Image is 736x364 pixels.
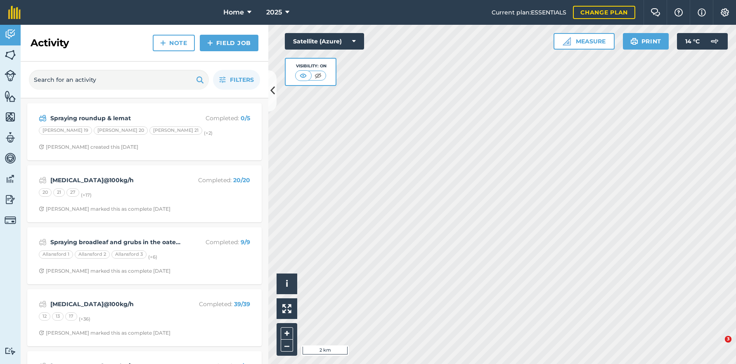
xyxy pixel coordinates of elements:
[277,274,297,294] button: i
[196,75,204,85] img: svg+xml;base64,PHN2ZyB4bWxucz0iaHR0cDovL3d3dy53My5vcmcvMjAwMC9zdmciIHdpZHRoPSIxOSIgaGVpZ2h0PSIyNC...
[230,75,254,84] span: Filters
[5,193,16,206] img: svg+xml;base64,PD94bWwgdmVyc2lvbj0iMS4wIiBlbmNvZGluZz0idXRmLTgiPz4KPCEtLSBHZW5lcmF0b3I6IEFkb2JlIE...
[5,49,16,61] img: svg+xml;base64,PHN2ZyB4bWxucz0iaHR0cDovL3d3dy53My5vcmcvMjAwMC9zdmciIHdpZHRoPSI1NiIgaGVpZ2h0PSI2MC...
[651,8,660,17] img: Two speech bubbles overlapping with the left bubble in the forefront
[313,71,323,80] img: svg+xml;base64,PHN2ZyB4bWxucz0iaHR0cDovL3d3dy53My5vcmcvMjAwMC9zdmciIHdpZHRoPSI1MCIgaGVpZ2h0PSI0MC...
[623,33,669,50] button: Print
[5,28,16,40] img: svg+xml;base64,PD94bWwgdmVyc2lvbj0iMS4wIiBlbmNvZGluZz0idXRmLTgiPz4KPCEtLSBHZW5lcmF0b3I6IEFkb2JlIE...
[282,304,291,313] img: Four arrows, one pointing top left, one top right, one bottom right and the last bottom left
[563,37,571,45] img: Ruler icon
[241,114,250,122] strong: 0 / 5
[674,8,684,17] img: A question mark icon
[295,63,327,69] div: Visibility: On
[286,278,288,289] span: i
[698,7,706,17] img: svg+xml;base64,PHN2ZyB4bWxucz0iaHR0cDovL3d3dy53My5vcmcvMjAwMC9zdmciIHdpZHRoPSIxNyIgaGVpZ2h0PSIxNy...
[39,144,44,150] img: Clock with arrow pointing clockwise
[148,254,157,260] small: (+ 6 )
[39,268,170,274] div: [PERSON_NAME] marked this as complete [DATE]
[39,312,50,321] div: 12
[281,340,293,352] button: –
[79,316,90,322] small: (+ 36 )
[111,250,147,259] div: Allansford 3
[185,114,250,123] p: Completed :
[39,206,44,212] img: Clock with arrow pointing clockwise
[5,152,16,164] img: svg+xml;base64,PD94bWwgdmVyc2lvbj0iMS4wIiBlbmNvZGluZz0idXRmLTgiPz4KPCEtLSBHZW5lcmF0b3I6IEFkb2JlIE...
[492,8,566,17] span: Current plan : ESSENTIALS
[75,250,110,259] div: Allansford 2
[94,126,148,135] div: [PERSON_NAME] 20
[32,294,257,341] a: [MEDICAL_DATA]@100kg/hCompleted: 39/39121317(+36)Clock with arrow pointing clockwise[PERSON_NAME]...
[720,8,730,17] img: A cog icon
[223,7,244,17] span: Home
[8,6,21,19] img: fieldmargin Logo
[281,327,293,340] button: +
[39,126,92,135] div: [PERSON_NAME] 19
[39,144,138,150] div: [PERSON_NAME] created this [DATE]
[39,206,170,212] div: [PERSON_NAME] marked this as complete [DATE]
[65,312,77,321] div: 17
[29,70,209,90] input: Search for an activity
[708,336,728,356] iframe: Intercom live chat
[5,90,16,102] img: svg+xml;base64,PHN2ZyB4bWxucz0iaHR0cDovL3d3dy53My5vcmcvMjAwMC9zdmciIHdpZHRoPSI1NiIgaGVpZ2h0PSI2MC...
[32,232,257,279] a: Spraying broadleaf and grubs in the oaten vetchCompleted: 9/9Allansford 1Allansford 2Allansford 3...
[234,300,250,308] strong: 39 / 39
[5,131,16,144] img: svg+xml;base64,PD94bWwgdmVyc2lvbj0iMS4wIiBlbmNvZGluZz0idXRmLTgiPz4KPCEtLSBHZW5lcmF0b3I6IEFkb2JlIE...
[298,71,308,80] img: svg+xml;base64,PHN2ZyB4bWxucz0iaHR0cDovL3d3dy53My5vcmcvMjAwMC9zdmciIHdpZHRoPSI1MCIgaGVpZ2h0PSI0MC...
[204,130,213,136] small: (+ 2 )
[706,33,723,50] img: svg+xml;base64,PD94bWwgdmVyc2lvbj0iMS4wIiBlbmNvZGluZz0idXRmLTgiPz4KPCEtLSBHZW5lcmF0b3I6IEFkb2JlIE...
[5,111,16,123] img: svg+xml;base64,PHN2ZyB4bWxucz0iaHR0cDovL3d3dy53My5vcmcvMjAwMC9zdmciIHdpZHRoPSI1NiIgaGVpZ2h0PSI2MC...
[185,238,250,247] p: Completed :
[160,38,166,48] img: svg+xml;base64,PHN2ZyB4bWxucz0iaHR0cDovL3d3dy53My5vcmcvMjAwMC9zdmciIHdpZHRoPSIxNCIgaGVpZ2h0PSIyNC...
[266,7,282,17] span: 2025
[185,176,250,185] p: Completed :
[185,300,250,309] p: Completed :
[677,33,728,50] button: 14 °C
[233,176,250,184] strong: 20 / 20
[573,6,635,19] a: Change plan
[285,33,364,50] button: Satellite (Azure)
[39,175,47,185] img: svg+xml;base64,PD94bWwgdmVyc2lvbj0iMS4wIiBlbmNvZGluZz0idXRmLTgiPz4KPCEtLSBHZW5lcmF0b3I6IEFkb2JlIE...
[630,36,638,46] img: svg+xml;base64,PHN2ZyB4bWxucz0iaHR0cDovL3d3dy53My5vcmcvMjAwMC9zdmciIHdpZHRoPSIxOSIgaGVpZ2h0PSIyNC...
[39,113,47,123] img: svg+xml;base64,PD94bWwgdmVyc2lvbj0iMS4wIiBlbmNvZGluZz0idXRmLTgiPz4KPCEtLSBHZW5lcmF0b3I6IEFkb2JlIE...
[39,237,47,247] img: svg+xml;base64,PD94bWwgdmVyc2lvbj0iMS4wIiBlbmNvZGluZz0idXRmLTgiPz4KPCEtLSBHZW5lcmF0b3I6IEFkb2JlIE...
[31,36,69,50] h2: Activity
[39,188,52,197] div: 20
[50,300,181,309] strong: [MEDICAL_DATA]@100kg/h
[200,35,258,51] a: Field Job
[213,70,260,90] button: Filters
[5,173,16,185] img: svg+xml;base64,PD94bWwgdmVyc2lvbj0iMS4wIiBlbmNvZGluZz0idXRmLTgiPz4KPCEtLSBHZW5lcmF0b3I6IEFkb2JlIE...
[39,268,44,274] img: Clock with arrow pointing clockwise
[241,238,250,246] strong: 9 / 9
[66,188,79,197] div: 27
[50,238,181,247] strong: Spraying broadleaf and grubs in the oaten vetch
[5,214,16,226] img: svg+xml;base64,PD94bWwgdmVyc2lvbj0iMS4wIiBlbmNvZGluZz0idXRmLTgiPz4KPCEtLSBHZW5lcmF0b3I6IEFkb2JlIE...
[81,192,92,198] small: (+ 17 )
[554,33,615,50] button: Measure
[5,70,16,81] img: svg+xml;base64,PD94bWwgdmVyc2lvbj0iMS4wIiBlbmNvZGluZz0idXRmLTgiPz4KPCEtLSBHZW5lcmF0b3I6IEFkb2JlIE...
[39,250,73,259] div: Allansford 1
[149,126,202,135] div: [PERSON_NAME] 21
[32,170,257,217] a: [MEDICAL_DATA]@100kg/hCompleted: 20/20202127(+17)Clock with arrow pointing clockwise[PERSON_NAME]...
[39,299,47,309] img: svg+xml;base64,PD94bWwgdmVyc2lvbj0iMS4wIiBlbmNvZGluZz0idXRmLTgiPz4KPCEtLSBHZW5lcmF0b3I6IEFkb2JlIE...
[685,33,700,50] span: 14 ° C
[52,312,64,321] div: 13
[50,176,181,185] strong: [MEDICAL_DATA]@100kg/h
[725,336,731,343] span: 3
[153,35,195,51] a: Note
[53,188,65,197] div: 21
[32,108,257,155] a: Spraying roundup & lematCompleted: 0/5[PERSON_NAME] 19[PERSON_NAME] 20[PERSON_NAME] 21(+2)Clock w...
[5,347,16,355] img: svg+xml;base64,PD94bWwgdmVyc2lvbj0iMS4wIiBlbmNvZGluZz0idXRmLTgiPz4KPCEtLSBHZW5lcmF0b3I6IEFkb2JlIE...
[39,330,44,335] img: Clock with arrow pointing clockwise
[39,330,170,336] div: [PERSON_NAME] marked this as complete [DATE]
[50,114,181,123] strong: Spraying roundup & lemat
[207,38,213,48] img: svg+xml;base64,PHN2ZyB4bWxucz0iaHR0cDovL3d3dy53My5vcmcvMjAwMC9zdmciIHdpZHRoPSIxNCIgaGVpZ2h0PSIyNC...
